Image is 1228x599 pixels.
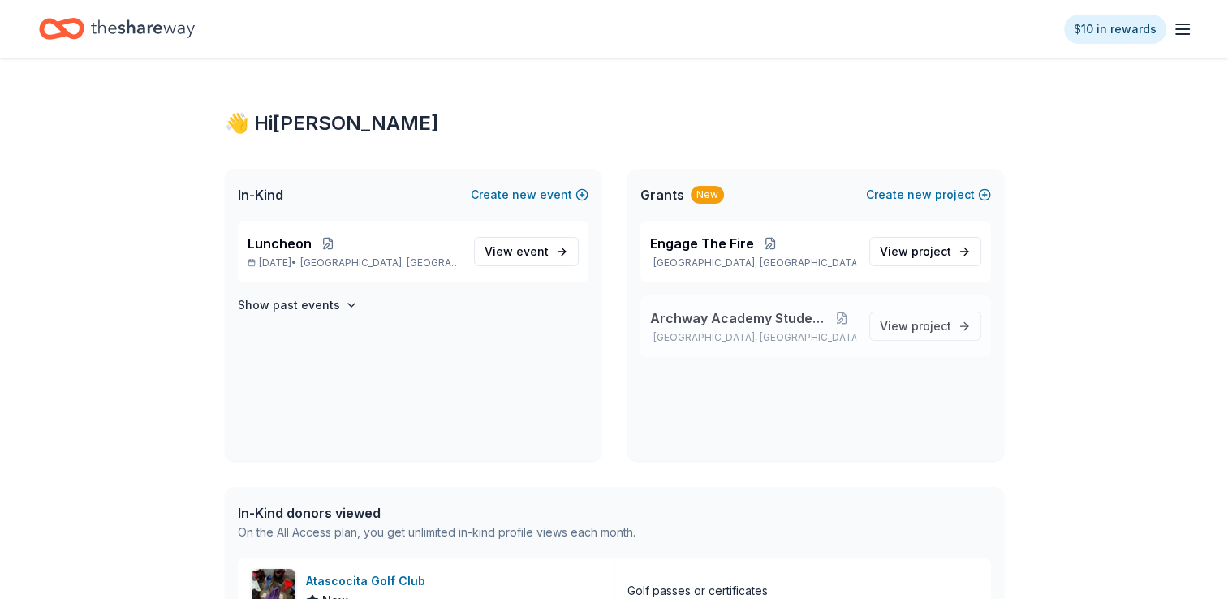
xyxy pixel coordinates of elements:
a: Home [39,10,195,48]
span: Engage The Fire [650,234,754,253]
a: View project [869,312,981,341]
p: [GEOGRAPHIC_DATA], [GEOGRAPHIC_DATA] [650,256,856,269]
span: event [516,244,549,258]
span: Luncheon [248,234,312,253]
p: [DATE] • [248,256,461,269]
span: project [911,244,951,258]
span: Archway Academy Student Fund [650,308,829,328]
span: new [907,185,932,205]
div: 👋 Hi [PERSON_NAME] [225,110,1004,136]
div: Atascocita Golf Club [306,571,432,591]
h4: Show past events [238,295,340,315]
a: View event [474,237,579,266]
span: [GEOGRAPHIC_DATA], [GEOGRAPHIC_DATA] [300,256,460,269]
p: [GEOGRAPHIC_DATA], [GEOGRAPHIC_DATA] [650,331,856,344]
div: New [691,186,724,204]
a: $10 in rewards [1064,15,1166,44]
span: project [911,319,951,333]
span: In-Kind [238,185,283,205]
button: Show past events [238,295,358,315]
span: View [880,317,951,336]
span: new [512,185,536,205]
button: Createnewproject [866,185,991,205]
span: View [485,242,549,261]
span: View [880,242,951,261]
div: In-Kind donors viewed [238,503,636,523]
div: On the All Access plan, you get unlimited in-kind profile views each month. [238,523,636,542]
a: View project [869,237,981,266]
button: Createnewevent [471,185,588,205]
span: Grants [640,185,684,205]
